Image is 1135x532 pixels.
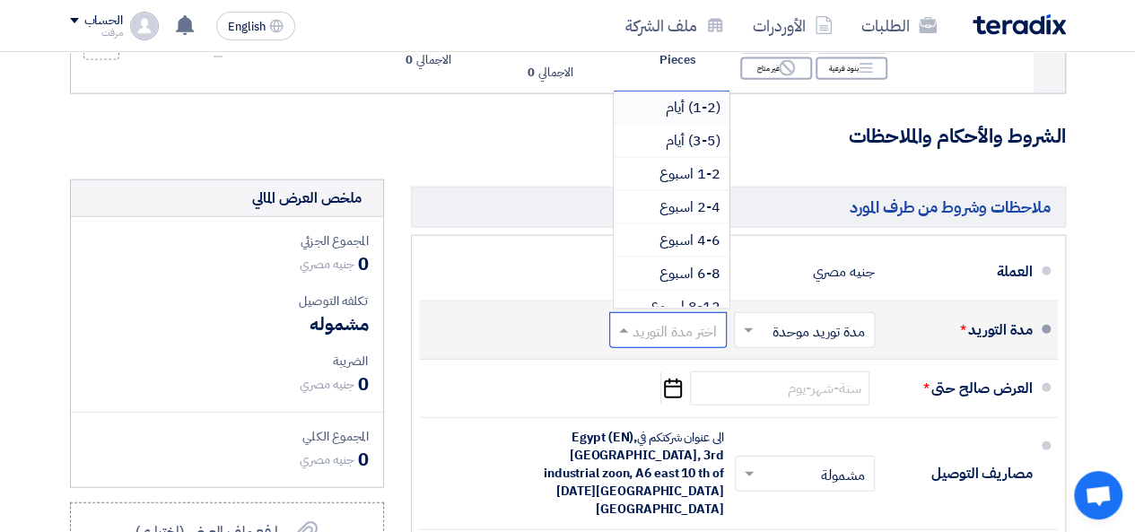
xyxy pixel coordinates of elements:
[889,309,1033,352] div: مدة التوريد
[538,64,572,82] span: الاجمالي
[85,292,369,310] div: تكلفه التوصيل
[659,51,695,69] span: Pieces
[300,450,354,469] span: جنيه مصري
[358,371,369,397] span: 0
[358,446,369,473] span: 0
[214,35,223,57] span: 0
[666,97,720,118] span: (1-2) أيام
[666,130,720,152] span: (3-5) أيام
[527,429,724,519] div: الى عنوان شركتكم في
[544,428,724,519] span: Egypt (EN), [GEOGRAPHIC_DATA], 3rd industrial zoon, A6 east 10 th of [DATE][GEOGRAPHIC_DATA] [GEO...
[659,263,720,284] span: 6-8 اسبوع
[130,12,159,40] img: profile_test.png
[659,163,720,185] span: 1-2 اسبوع
[1074,471,1122,519] a: Open chat
[70,28,123,38] div: مرفت
[358,250,369,277] span: 0
[740,57,812,80] div: غير متاح
[216,12,295,40] button: English
[690,371,869,406] input: سنة-شهر-يوم
[812,255,874,289] div: جنيه مصري
[310,310,368,337] span: مشموله
[300,255,354,274] span: جنيه مصري
[70,123,1066,151] h3: الشروط والأحكام والملاحظات
[659,230,720,251] span: 4-6 اسبوع
[847,4,951,47] a: الطلبات
[973,14,1066,35] img: Teradix logo
[411,187,1066,227] h5: ملاحظات وشروط من طرف المورد
[228,21,266,33] span: English
[611,4,738,47] a: ملف الشركة
[738,4,847,47] a: الأوردرات
[889,367,1033,410] div: العرض صالح حتى
[84,13,123,29] div: الحساب
[416,51,450,69] span: الاجمالي
[300,375,354,394] span: جنيه مصري
[85,427,369,446] div: المجموع الكلي
[252,188,362,209] div: ملخص العرض المالي
[85,352,369,371] div: الضريبة
[85,231,369,250] div: المجموع الجزئي
[889,452,1033,495] div: مصاريف التوصيل
[816,57,887,80] div: بنود فرعية
[528,64,535,82] span: 0
[650,296,720,318] span: 8-12 اسبوع
[659,196,720,218] span: 2-4 اسبوع
[889,250,1033,293] div: العملة
[406,51,413,69] span: 0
